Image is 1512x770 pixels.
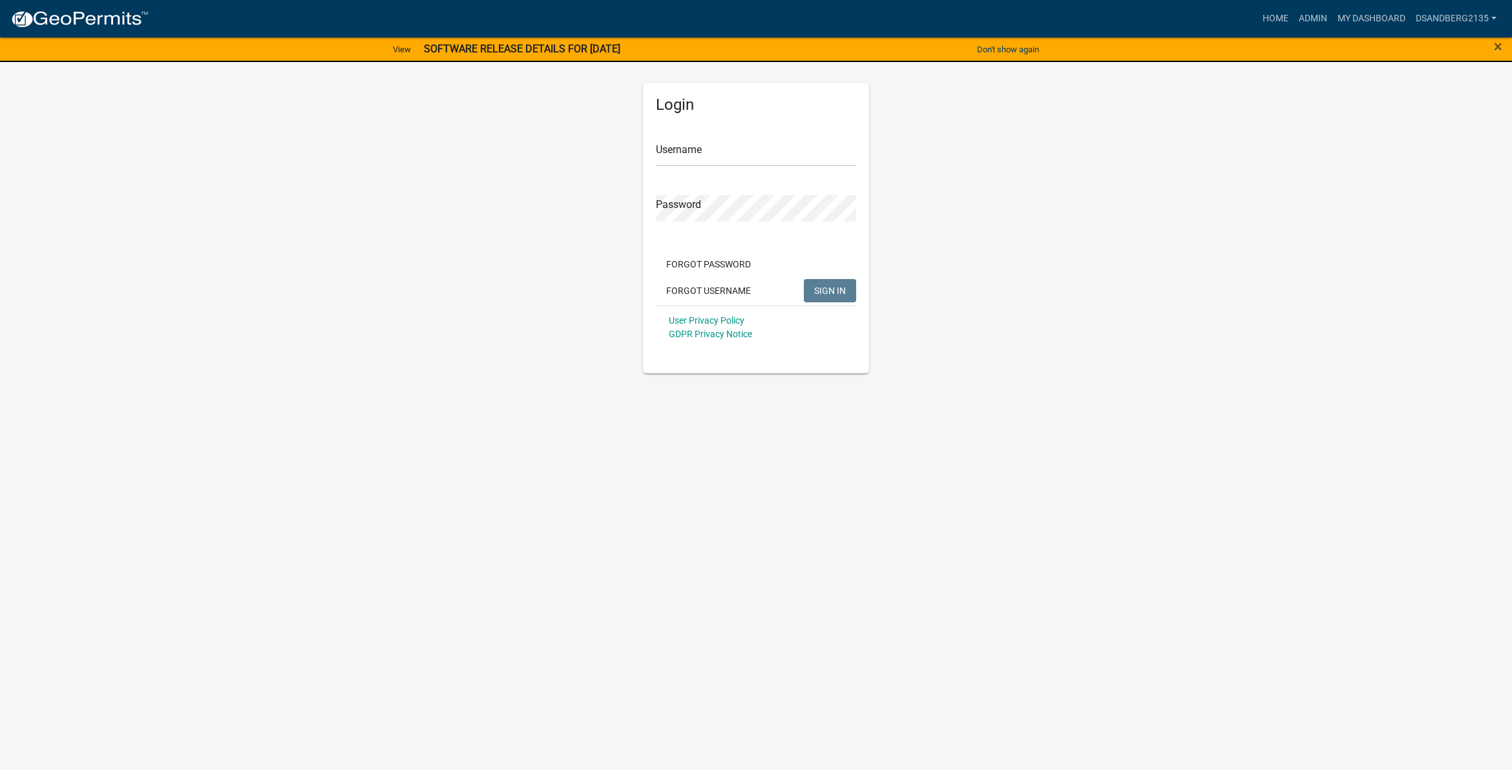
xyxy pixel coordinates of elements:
[804,279,856,302] button: SIGN IN
[1294,6,1332,31] a: Admin
[1332,6,1411,31] a: My Dashboard
[388,39,416,60] a: View
[656,279,761,302] button: Forgot Username
[656,253,761,276] button: Forgot Password
[656,96,856,114] h5: Login
[669,315,744,326] a: User Privacy Policy
[669,329,752,339] a: GDPR Privacy Notice
[1411,6,1502,31] a: DSandberg2135
[1257,6,1294,31] a: Home
[424,43,620,55] strong: SOFTWARE RELEASE DETAILS FOR [DATE]
[972,39,1044,60] button: Don't show again
[1494,39,1502,54] button: Close
[1494,37,1502,56] span: ×
[814,285,846,295] span: SIGN IN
